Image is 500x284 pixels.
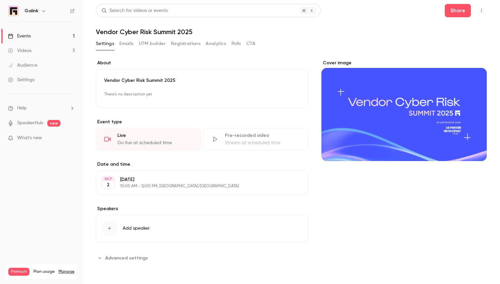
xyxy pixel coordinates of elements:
div: Videos [8,47,31,54]
button: Share [445,4,471,17]
span: Advanced settings [105,255,148,261]
div: Go live at scheduled time [117,140,192,146]
div: Pre-recorded videoStream at scheduled time [203,128,308,150]
div: Search for videos or events [102,7,168,14]
div: LiveGo live at scheduled time [96,128,201,150]
span: Add speaker [123,225,150,232]
p: Vendor Cyber Risk Summit 2025 [104,77,300,84]
button: Add speaker [96,215,308,242]
section: Advanced settings [96,253,308,263]
div: Pre-recorded video [225,132,300,139]
div: Settings [8,77,34,83]
label: About [96,60,308,66]
label: Date and time [96,161,308,168]
button: Polls [231,38,241,49]
span: Help [17,105,27,112]
p: 2 [107,182,109,188]
button: UTM builder [139,38,166,49]
span: new [47,120,61,127]
button: Analytics [206,38,226,49]
p: 10:00 AM - 12:00 PM, [GEOGRAPHIC_DATA]/[GEOGRAPHIC_DATA] [120,184,273,189]
img: Galink [8,6,19,16]
div: Audience [8,62,37,69]
div: Stream at scheduled time [225,140,300,146]
a: Manage [59,269,74,274]
p: There's no description yet [104,89,300,100]
h6: Galink [24,8,38,14]
button: Advanced settings [96,253,152,263]
span: Plan usage [33,269,55,274]
button: Registrations [171,38,200,49]
label: Speakers [96,205,308,212]
button: Emails [119,38,133,49]
div: Events [8,33,31,39]
span: Premium [8,268,29,276]
p: [DATE] [120,176,273,183]
div: OCT [102,177,114,181]
div: Live [117,132,192,139]
section: Cover image [321,60,487,161]
label: Cover image [321,60,487,66]
li: help-dropdown-opener [8,105,75,112]
button: Settings [96,38,114,49]
span: What's new [17,135,42,142]
p: Event type [96,119,308,125]
button: CTA [246,38,255,49]
h1: Vendor Cyber Risk Summit 2025 [96,28,487,36]
a: SpeakerHub [17,120,43,127]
